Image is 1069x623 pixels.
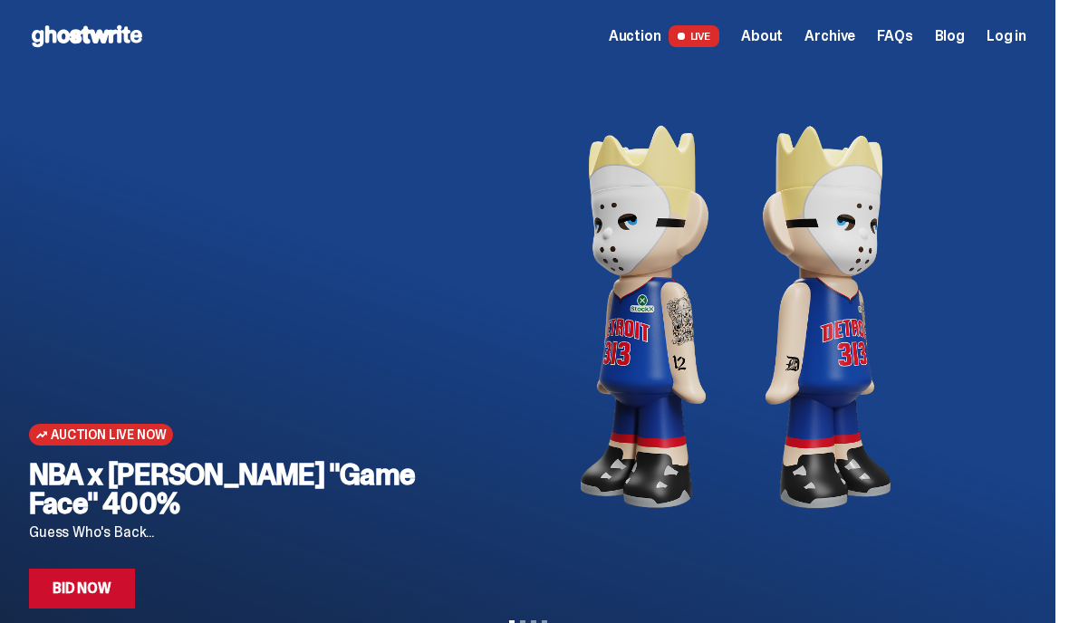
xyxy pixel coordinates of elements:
[804,29,855,43] a: Archive
[29,569,135,609] a: Bid Now
[609,29,661,43] span: Auction
[935,29,965,43] a: Blog
[741,29,783,43] a: About
[987,29,1026,43] a: Log in
[29,460,445,518] h2: NBA x [PERSON_NAME] "Game Face" 400%
[877,29,912,43] a: FAQs
[29,525,445,540] p: Guess Who's Back...
[51,427,166,442] span: Auction Live Now
[669,25,720,47] span: LIVE
[474,72,997,561] img: NBA x Eminem "Game Face" 400%
[609,25,719,47] a: Auction LIVE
